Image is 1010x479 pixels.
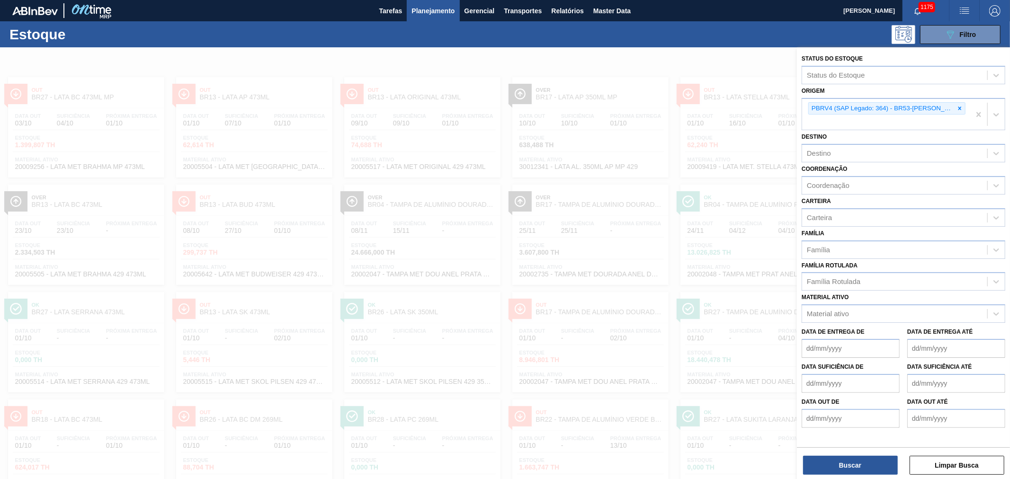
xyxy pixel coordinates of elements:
[802,166,848,172] label: Coordenação
[802,328,865,335] label: Data de Entrega de
[465,5,495,17] span: Gerencial
[807,213,832,222] div: Carteira
[907,364,972,370] label: Data suficiência até
[807,278,860,286] div: Família Rotulada
[807,150,831,158] div: Destino
[9,29,153,40] h1: Estoque
[593,5,631,17] span: Master Data
[807,71,865,79] div: Status do Estoque
[802,230,824,237] label: Família
[989,5,1001,17] img: Logout
[802,399,840,405] label: Data out de
[907,339,1005,358] input: dd/mm/yyyy
[802,409,900,428] input: dd/mm/yyyy
[892,25,915,44] div: Pogramando: nenhum usuário selecionado
[12,7,58,15] img: TNhmsLtSVTkK8tSr43FrP2fwEKptu5GPRR3wAAAABJRU5ErkJggg==
[802,88,825,94] label: Origem
[802,339,900,358] input: dd/mm/yyyy
[907,409,1005,428] input: dd/mm/yyyy
[802,133,827,140] label: Destino
[802,294,849,301] label: Material ativo
[920,25,1001,44] button: Filtro
[809,103,955,115] div: PBRV4 (SAP Legado: 364) - BR53-[PERSON_NAME]
[802,198,831,204] label: Carteira
[959,5,970,17] img: userActions
[903,4,933,18] button: Notificações
[802,55,863,62] label: Status do Estoque
[802,262,858,269] label: Família Rotulada
[919,2,935,12] span: 1175
[807,310,849,318] div: Material ativo
[960,31,976,38] span: Filtro
[907,328,973,335] label: Data de Entrega até
[379,5,402,17] span: Tarefas
[802,364,864,370] label: Data suficiência de
[807,182,849,190] div: Coordenação
[807,246,830,254] div: Família
[551,5,583,17] span: Relatórios
[504,5,542,17] span: Transportes
[411,5,455,17] span: Planejamento
[907,399,948,405] label: Data out até
[802,374,900,393] input: dd/mm/yyyy
[907,374,1005,393] input: dd/mm/yyyy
